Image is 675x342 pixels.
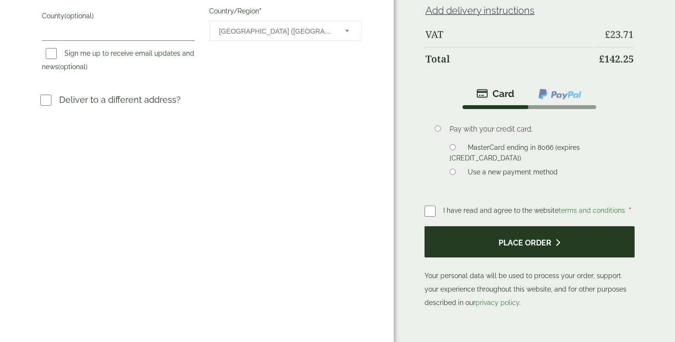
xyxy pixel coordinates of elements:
label: MasterCard ending in 8066 (expires [CREDIT_CARD_DATA]) [450,144,580,165]
p: Pay with your credit card. [450,124,620,134]
span: £ [599,52,604,65]
a: Add delivery instructions [425,5,535,16]
label: Country/Region [209,4,362,21]
bdi: 23.71 [605,28,634,41]
span: £ [605,28,610,41]
th: Total [425,47,592,71]
img: ppcp-gateway.png [537,88,582,100]
span: Country/Region [209,21,362,41]
p: Deliver to a different address? [59,93,181,106]
span: (optional) [58,63,87,71]
abbr: required [259,7,262,15]
p: Your personal data will be used to process your order, support your experience throughout this we... [425,226,635,309]
label: Use a new payment method [464,168,562,179]
span: (optional) [64,12,94,20]
a: terms and conditions [559,207,625,214]
input: Sign me up to receive email updates and news(optional) [46,48,57,59]
bdi: 142.25 [599,52,634,65]
th: VAT [425,23,592,46]
img: stripe.png [476,88,514,99]
abbr: required [629,207,631,214]
button: Place order [425,226,635,257]
label: County [42,9,194,25]
label: Sign me up to receive email updates and news [42,49,194,73]
a: privacy policy [475,299,519,306]
span: I have read and agree to the website [443,207,627,214]
span: United Kingdom (UK) [219,21,332,41]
